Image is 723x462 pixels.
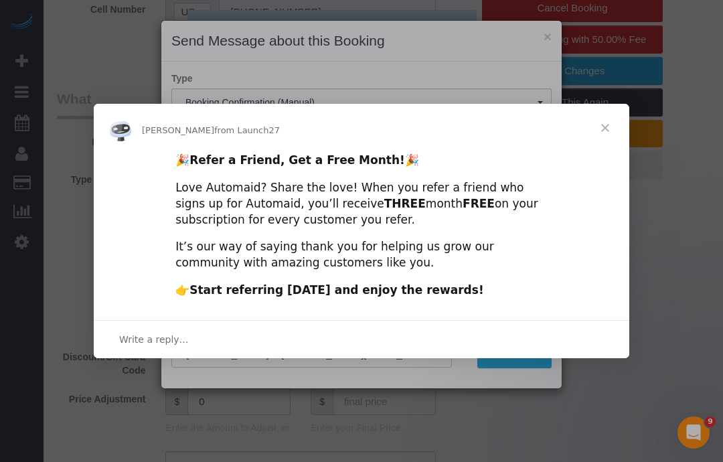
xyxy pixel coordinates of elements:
b: FREE [463,197,495,210]
span: Write a reply… [119,331,189,348]
div: 🎉 🎉 [175,153,548,169]
img: Profile image for Ellie [110,120,131,141]
div: It’s our way of saying thank you for helping us grow our community with amazing customers like you. [175,239,548,271]
span: from Launch27 [214,125,280,135]
div: 👉 [175,283,548,299]
b: THREE [384,197,426,210]
div: Open conversation and reply [94,320,629,358]
div: Love Automaid? Share the love! When you refer a friend who signs up for Automaid, you’ll receive ... [175,180,548,228]
b: Start referring [DATE] and enjoy the rewards! [189,283,484,297]
b: Refer a Friend, Get a Free Month! [189,153,405,167]
span: [PERSON_NAME] [142,125,214,135]
span: Close [581,104,629,152]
